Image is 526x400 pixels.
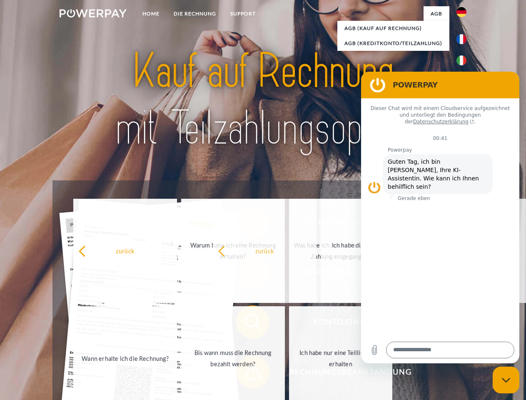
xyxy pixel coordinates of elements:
img: de [456,7,466,17]
div: zurück [78,245,172,256]
a: DIE RECHNUNG [167,6,223,21]
div: Ich habe nur eine Teillieferung erhalten [294,347,388,370]
div: zurück [218,245,312,256]
div: Wann erhalte ich die Rechnung? [78,352,172,364]
a: agb [424,6,449,21]
img: fr [456,34,466,44]
img: it [456,55,466,65]
img: logo-powerpay-white.svg [60,9,127,17]
iframe: Messaging-Fenster [361,72,519,363]
a: AGB (Kreditkonto/Teilzahlung) [337,36,449,51]
div: Bis wann muss die Rechnung bezahlt werden? [186,347,280,370]
iframe: Schaltfläche zum Öffnen des Messaging-Fensters; Konversation läuft [493,367,519,393]
img: title-powerpay_de.svg [80,40,446,160]
div: Warum habe ich eine Rechnung erhalten? [186,240,280,262]
a: AGB (Kauf auf Rechnung) [337,21,449,36]
a: SUPPORT [223,6,263,21]
div: Ich habe die Rechnung bereits bezahlt [326,240,419,262]
a: Home [135,6,167,21]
